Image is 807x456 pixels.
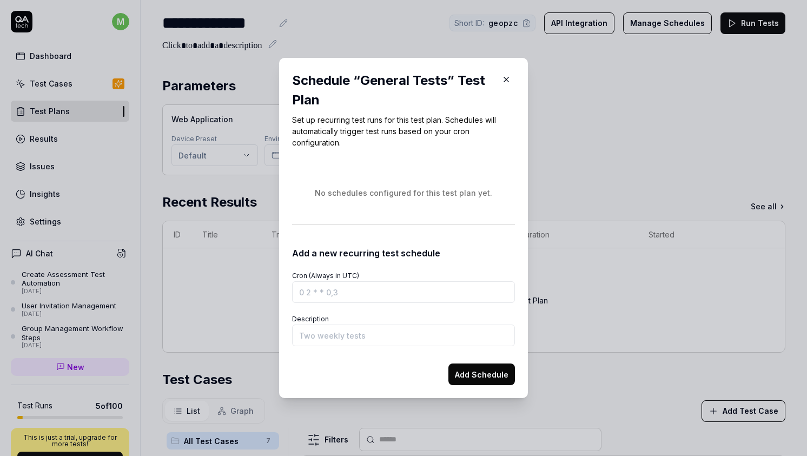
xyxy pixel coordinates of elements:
[292,114,515,148] p: Set up recurring test runs for this test plan. Schedules will automatically trigger test runs bas...
[448,364,515,385] button: Add Schedule
[498,71,515,88] button: Close Modal
[292,187,515,199] div: No schedules configured for this test plan yet.
[292,272,359,280] label: Cron (Always in UTC)
[292,281,515,303] input: 0 2 * * 0,3
[292,71,493,110] div: Schedule “ General Tests ” Test Plan
[292,315,329,323] label: Description
[292,242,515,260] div: Add a new recurring test schedule
[292,325,515,346] input: Two weekly tests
